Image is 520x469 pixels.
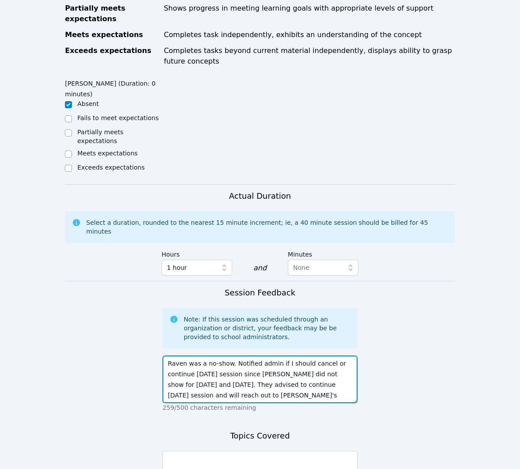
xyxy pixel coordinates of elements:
span: None [293,264,309,271]
label: Minutes [288,246,358,260]
span: 1 hour [167,262,187,273]
div: Completes task independently, exhibits an understanding of the concept [164,30,455,40]
div: and [253,263,267,273]
legend: [PERSON_NAME] (Duration: 0 minutes) [65,76,162,99]
h3: Actual Duration [229,190,291,202]
button: None [288,260,358,276]
div: Partially meets expectations [65,3,158,24]
div: Meets expectations [65,30,158,40]
p: 259/500 characters remaining [162,403,358,412]
label: Partially meets expectations [77,129,123,144]
label: Meets expectations [77,150,138,157]
h3: Session Feedback [225,287,295,299]
textarea: Raven was a no-show. Notified admin if I should cancel or continue [DATE] session since [PERSON_N... [162,356,358,403]
div: Exceeds expectations [65,45,158,67]
div: Note: If this session was scheduled through an organization or district, your feedback may be be ... [184,315,350,341]
div: Select a duration, rounded to the nearest 15 minute increment; ie, a 40 minute session should be ... [86,218,448,236]
label: Exceeds expectations [77,164,144,171]
div: Shows progress in meeting learning goals with appropriate levels of support [164,3,455,24]
label: Absent [77,100,99,107]
label: Hours [162,246,232,260]
div: Completes tasks beyond current material independently, displays ability to grasp future concepts [164,45,455,67]
button: 1 hour [162,260,232,276]
h3: Topics Covered [230,430,290,442]
label: Fails to meet expectations [77,114,158,121]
